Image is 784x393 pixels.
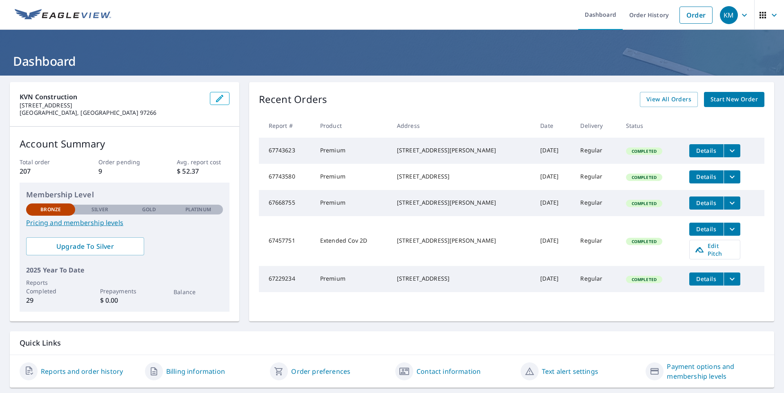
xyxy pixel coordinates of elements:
p: Order pending [98,158,151,166]
a: Contact information [416,366,481,376]
button: filesDropdownBtn-67743580 [724,170,740,183]
button: detailsBtn-67668755 [689,196,724,210]
div: [STREET_ADDRESS][PERSON_NAME] [397,237,527,245]
h1: Dashboard [10,53,774,69]
p: Reports Completed [26,278,75,295]
td: Regular [574,216,619,266]
td: Premium [314,164,390,190]
div: [STREET_ADDRESS] [397,172,527,181]
td: Regular [574,164,619,190]
div: [STREET_ADDRESS] [397,275,527,283]
a: Payment options and membership levels [667,362,764,381]
p: [STREET_ADDRESS] [20,102,203,109]
td: [DATE] [534,164,574,190]
p: $ 0.00 [100,295,149,305]
td: 67668755 [259,190,314,216]
td: 67457751 [259,216,314,266]
button: filesDropdownBtn-67668755 [724,196,740,210]
th: Product [314,114,390,138]
span: Edit Pitch [695,242,735,257]
span: Details [694,225,719,233]
td: 67743580 [259,164,314,190]
a: Pricing and membership levels [26,218,223,228]
th: Date [534,114,574,138]
td: Premium [314,138,390,164]
p: Balance [174,288,223,296]
p: 9 [98,166,151,176]
div: KM [720,6,738,24]
span: Completed [627,201,661,206]
span: Completed [627,239,661,244]
th: Address [390,114,534,138]
a: Order preferences [291,366,350,376]
p: Prepayments [100,287,149,295]
p: Recent Orders [259,92,327,107]
span: Details [694,173,719,181]
p: [GEOGRAPHIC_DATA], [GEOGRAPHIC_DATA] 97266 [20,109,203,116]
button: filesDropdownBtn-67743623 [724,144,740,157]
a: Upgrade To Silver [26,237,144,255]
img: EV Logo [15,9,111,21]
td: [DATE] [534,190,574,216]
button: detailsBtn-67229234 [689,272,724,286]
p: Silver [91,206,109,213]
th: Delivery [574,114,619,138]
span: Details [694,147,719,154]
button: detailsBtn-67743623 [689,144,724,157]
p: Bronze [40,206,61,213]
p: KVN Construction [20,92,203,102]
p: Account Summary [20,136,229,151]
td: Regular [574,266,619,292]
td: Premium [314,190,390,216]
td: Extended Cov 2D [314,216,390,266]
span: Completed [627,277,661,282]
span: Completed [627,148,661,154]
td: 67229234 [259,266,314,292]
a: View All Orders [640,92,698,107]
td: Regular [574,138,619,164]
a: Order [679,7,713,24]
button: detailsBtn-67457751 [689,223,724,236]
p: Membership Level [26,189,223,200]
td: Premium [314,266,390,292]
span: Details [694,199,719,207]
span: View All Orders [646,94,691,105]
div: [STREET_ADDRESS][PERSON_NAME] [397,199,527,207]
td: [DATE] [534,266,574,292]
p: Quick Links [20,338,764,348]
p: $ 52.37 [177,166,229,176]
button: filesDropdownBtn-67229234 [724,272,740,286]
div: [STREET_ADDRESS][PERSON_NAME] [397,146,527,154]
td: [DATE] [534,216,574,266]
a: Edit Pitch [689,240,740,259]
th: Status [619,114,683,138]
a: Text alert settings [542,366,598,376]
span: Details [694,275,719,283]
p: Avg. report cost [177,158,229,166]
p: 207 [20,166,72,176]
th: Report # [259,114,314,138]
span: Upgrade To Silver [33,242,138,251]
p: Platinum [185,206,211,213]
p: Gold [142,206,156,213]
a: Start New Order [704,92,764,107]
a: Billing information [166,366,225,376]
td: [DATE] [534,138,574,164]
p: Total order [20,158,72,166]
span: Start New Order [710,94,758,105]
button: detailsBtn-67743580 [689,170,724,183]
td: Regular [574,190,619,216]
span: Completed [627,174,661,180]
p: 29 [26,295,75,305]
p: 2025 Year To Date [26,265,223,275]
td: 67743623 [259,138,314,164]
a: Reports and order history [41,366,123,376]
button: filesDropdownBtn-67457751 [724,223,740,236]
